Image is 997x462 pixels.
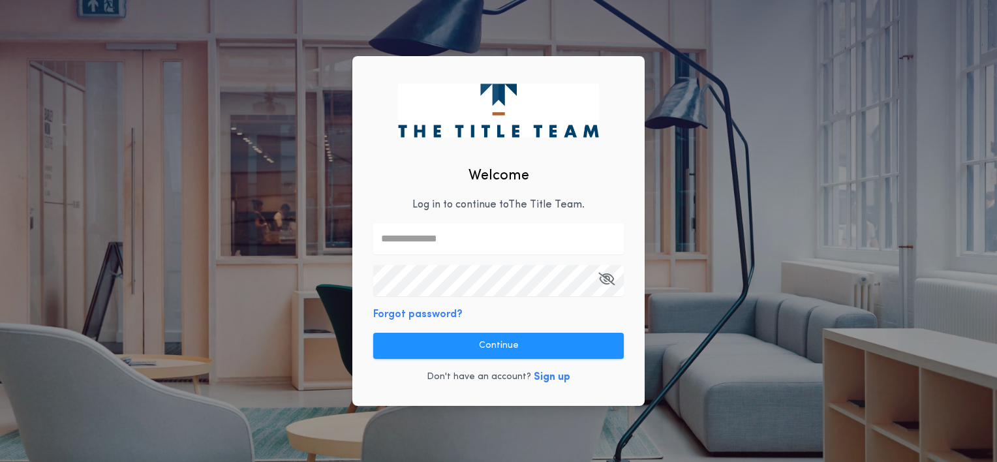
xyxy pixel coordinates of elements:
button: Continue [373,333,624,359]
button: Forgot password? [373,307,463,322]
p: Don't have an account? [427,371,531,384]
button: Sign up [534,369,570,385]
img: logo [398,84,598,137]
p: Log in to continue to The Title Team . [412,197,585,213]
h2: Welcome [468,165,529,187]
